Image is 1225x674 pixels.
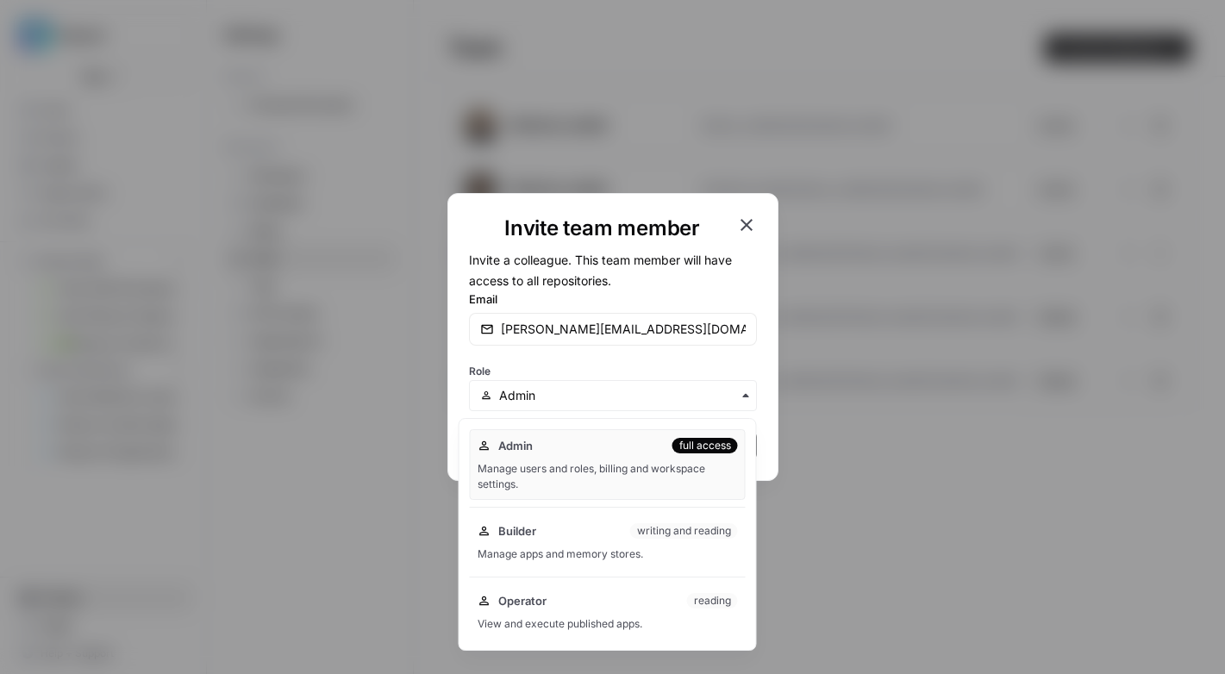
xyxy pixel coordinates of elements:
div: writing and reading [630,523,738,539]
div: Manage apps and memory stores. [478,546,738,562]
div: View and execute published apps. [478,616,738,632]
input: Admin [499,387,745,404]
span: Operator [498,592,547,609]
div: reading [687,593,738,608]
span: Admin [498,437,533,454]
span: Invite a colleague. This team member will have access to all repositories. [469,253,732,288]
h1: Invite team member [469,215,736,242]
label: Email [469,290,757,308]
div: Manage users and roles, billing and workspace settings. [478,461,738,492]
span: Builder [498,522,536,540]
span: Role [469,365,491,378]
div: full access [672,438,738,453]
input: email@company.com [501,321,746,338]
